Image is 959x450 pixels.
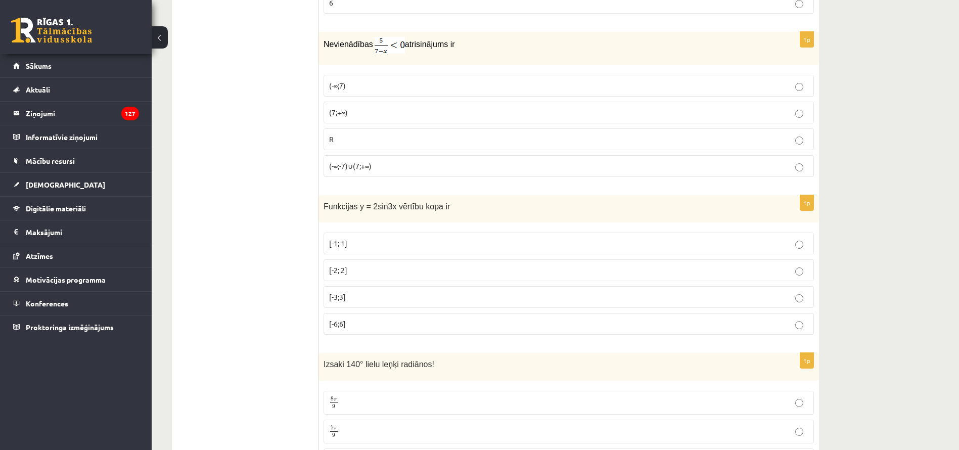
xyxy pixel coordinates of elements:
[795,321,803,329] input: [-6;6]
[795,294,803,302] input: [-3;3]
[121,107,139,120] i: 127
[331,397,334,401] span: 8
[375,37,405,54] img: rYyyg74je1FlHR+HgT7wAAAABJRU5ErkJggg==
[13,316,139,339] a: Proktoringa izmēģinājums
[795,241,803,249] input: [-1; 1]
[26,323,114,332] span: Proktoringa izmēģinājums
[13,197,139,220] a: Digitālie materiāli
[26,125,139,149] legend: Informatīvie ziņojumi
[13,102,139,125] a: Ziņojumi127
[329,134,334,144] span: R
[26,61,52,70] span: Sākums
[795,163,803,171] input: (-∞;-7)∪(7;+∞)
[329,292,346,301] span: [-3;3]
[26,220,139,244] legend: Maksājumi
[329,239,347,248] span: [-1; 1]
[324,202,450,211] span: Funkcijas y = 2sin3x vērtību kopa ir
[329,81,346,90] span: (-∞;7)
[26,204,86,213] span: Digitālie materiāli
[795,110,803,118] input: (7;+∞)
[332,404,335,409] span: 9
[324,40,373,49] span: Nevienādības
[800,195,814,211] p: 1p
[795,137,803,145] input: R
[26,275,106,284] span: Motivācijas programma
[13,244,139,267] a: Atzīmes
[800,31,814,48] p: 1p
[13,125,139,149] a: Informatīvie ziņojumi
[329,265,347,275] span: [-2; 2]
[329,108,348,117] span: (7;+∞)
[13,220,139,244] a: Maksājumi
[26,180,105,189] span: [DEMOGRAPHIC_DATA]
[334,398,337,401] span: π
[329,161,372,170] span: (-∞;-7)∪(7;+∞)
[26,251,53,260] span: Atzīmes
[324,360,434,369] span: Izsaki 140° lielu leņķi radiānos!
[13,149,139,172] a: Mācību resursi
[26,85,50,94] span: Aktuāli
[13,292,139,315] a: Konferences
[795,83,803,91] input: (-∞;7)
[800,352,814,369] p: 1p
[329,319,346,328] span: [-6;6]
[795,267,803,276] input: [-2; 2]
[13,54,139,77] a: Sākums
[405,40,455,49] span: atrisinājums ir
[331,426,334,430] span: 7
[11,18,92,43] a: Rīgas 1. Tālmācības vidusskola
[26,299,68,308] span: Konferences
[26,156,75,165] span: Mācību resursi
[13,268,139,291] a: Motivācijas programma
[334,427,337,430] span: π
[13,78,139,101] a: Aktuāli
[26,102,139,125] legend: Ziņojumi
[332,433,335,438] span: 9
[13,173,139,196] a: [DEMOGRAPHIC_DATA]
